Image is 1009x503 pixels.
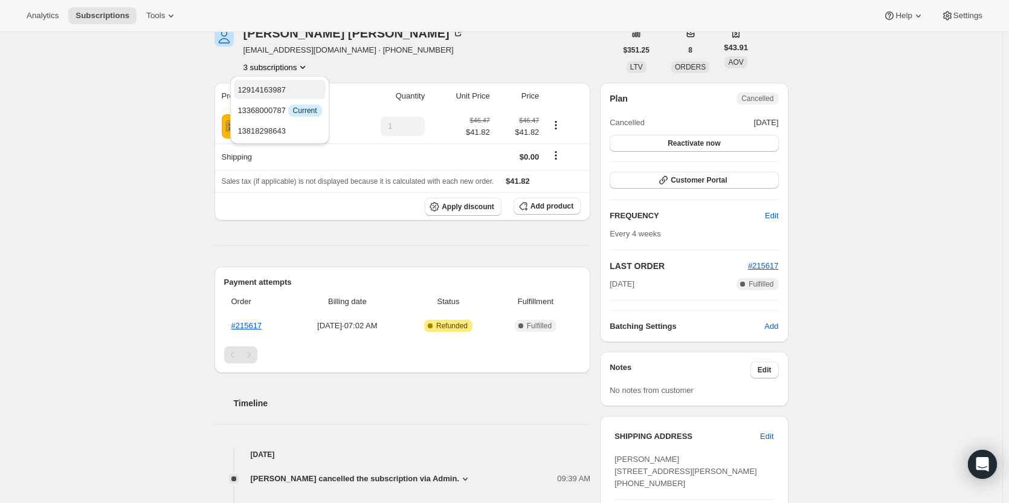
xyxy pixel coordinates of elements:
[146,11,165,21] span: Tools
[214,83,348,109] th: Product
[466,126,490,138] span: $41.82
[519,117,539,124] small: $46.47
[764,320,778,333] span: Add
[748,261,779,270] a: #215617
[295,296,399,308] span: Billing date
[610,260,748,272] h2: LAST ORDER
[214,143,348,170] th: Shipping
[546,149,566,162] button: Shipping actions
[968,450,997,479] div: Open Intercom Messenger
[498,296,574,308] span: Fulfillment
[514,198,581,215] button: Add product
[436,321,468,331] span: Refunded
[243,61,309,73] button: Product actions
[237,85,286,94] span: 12914163987
[214,27,234,47] span: Diane OConnor
[724,42,748,54] span: $43.91
[234,397,591,409] h2: Timeline
[765,210,778,222] span: Edit
[671,175,727,185] span: Customer Portal
[68,7,137,24] button: Subscriptions
[758,206,785,226] button: Edit
[224,288,292,315] th: Order
[757,317,785,336] button: Add
[616,42,657,59] button: $351.25
[506,177,530,186] span: $41.82
[347,83,428,109] th: Quantity
[243,27,464,39] div: [PERSON_NAME] [PERSON_NAME]
[895,11,912,21] span: Help
[527,321,552,331] span: Fulfilled
[610,172,778,189] button: Customer Portal
[222,177,494,186] span: Sales tax (if applicable) is not displayed because it is calculated with each new order.
[610,320,764,333] h6: Batching Settings
[234,100,325,120] button: 13368000787 InfoCurrent
[406,296,490,308] span: Status
[753,427,781,446] button: Edit
[624,45,650,55] span: $351.25
[237,106,321,115] span: 13368000787
[557,473,590,485] span: 09:39 AM
[630,63,643,71] span: LTV
[741,94,773,103] span: Cancelled
[760,430,773,443] span: Edit
[19,7,66,24] button: Analytics
[231,321,262,330] a: #215617
[251,473,460,485] span: [PERSON_NAME] cancelled the subscription via Admin.
[688,45,692,55] span: 8
[610,229,661,238] span: Every 4 weeks
[295,320,399,332] span: [DATE] · 07:02 AM
[293,106,317,115] span: Current
[953,11,982,21] span: Settings
[234,121,325,140] button: 13818298643
[234,80,325,99] button: 12914163987
[222,114,246,138] img: product img
[470,117,490,124] small: $46.47
[728,58,743,67] span: AOV
[750,362,779,378] button: Edit
[251,473,472,485] button: [PERSON_NAME] cancelled the subscription via Admin.
[243,44,464,56] span: [EMAIL_ADDRESS][DOMAIN_NAME] · [PHONE_NUMBER]
[758,365,772,375] span: Edit
[754,117,779,129] span: [DATE]
[27,11,59,21] span: Analytics
[224,276,581,288] h2: Payment attempts
[610,92,628,105] h2: Plan
[614,430,760,443] h3: SHIPPING ADDRESS
[610,117,645,129] span: Cancelled
[494,83,543,109] th: Price
[614,455,757,488] span: [PERSON_NAME] [STREET_ADDRESS][PERSON_NAME] [PHONE_NUMBER]
[675,63,706,71] span: ORDERS
[610,362,750,378] h3: Notes
[425,198,501,216] button: Apply discount
[224,346,581,363] nav: Pagination
[139,7,184,24] button: Tools
[610,278,634,290] span: [DATE]
[530,201,573,211] span: Add product
[876,7,931,24] button: Help
[546,118,566,132] button: Product actions
[668,138,720,148] span: Reactivate now
[237,126,286,135] span: 13818298643
[214,449,591,461] h4: [DATE]
[681,42,700,59] button: 8
[610,210,765,222] h2: FREQUENCY
[748,260,779,272] button: #215617
[610,135,778,152] button: Reactivate now
[520,152,540,161] span: $0.00
[497,126,540,138] span: $41.82
[442,202,494,212] span: Apply discount
[76,11,129,21] span: Subscriptions
[610,386,694,395] span: No notes from customer
[934,7,990,24] button: Settings
[428,83,494,109] th: Unit Price
[749,279,773,289] span: Fulfilled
